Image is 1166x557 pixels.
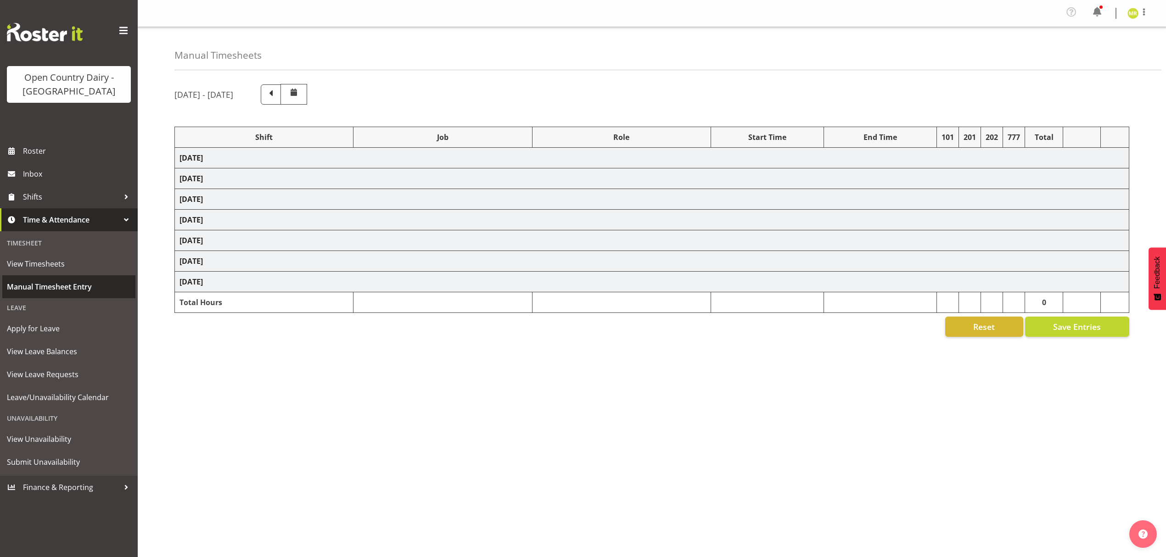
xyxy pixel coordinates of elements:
a: View Unavailability [2,428,135,451]
button: Feedback - Show survey [1149,247,1166,310]
div: 777 [1008,132,1020,143]
button: Save Entries [1025,317,1129,337]
span: View Leave Balances [7,345,131,358]
button: Reset [945,317,1023,337]
span: Save Entries [1053,321,1101,333]
a: View Timesheets [2,252,135,275]
span: View Unavailability [7,432,131,446]
span: Manual Timesheet Entry [7,280,131,294]
div: 201 [964,132,976,143]
div: Leave [2,298,135,317]
span: View Leave Requests [7,368,131,381]
td: [DATE] [175,148,1129,168]
a: Submit Unavailability [2,451,135,473]
h5: [DATE] - [DATE] [174,89,233,100]
span: Time & Attendance [23,213,119,227]
div: Unavailability [2,409,135,428]
div: 202 [986,132,998,143]
td: [DATE] [175,230,1129,251]
td: [DATE] [175,189,1129,210]
img: help-xxl-2.png [1138,529,1148,539]
span: Roster [23,144,133,158]
div: Open Country Dairy - [GEOGRAPHIC_DATA] [16,71,122,98]
img: mikayla-rangi7450.jpg [1127,8,1138,19]
a: View Leave Requests [2,363,135,386]
td: [DATE] [175,210,1129,230]
span: Finance & Reporting [23,480,119,494]
a: View Leave Balances [2,340,135,363]
div: Timesheet [2,234,135,252]
div: Start Time [716,132,819,143]
div: Role [537,132,706,143]
a: Leave/Unavailability Calendar [2,386,135,409]
span: Submit Unavailability [7,455,131,469]
div: Shift [179,132,348,143]
td: [DATE] [175,168,1129,189]
td: [DATE] [175,272,1129,292]
span: View Timesheets [7,257,131,271]
td: 0 [1025,292,1063,313]
span: Shifts [23,190,119,204]
td: [DATE] [175,251,1129,272]
a: Manual Timesheet Entry [2,275,135,298]
div: Total [1030,132,1058,143]
h4: Manual Timesheets [174,50,262,61]
img: Rosterit website logo [7,23,83,41]
div: End Time [829,132,932,143]
span: Leave/Unavailability Calendar [7,390,131,404]
span: Reset [973,321,995,333]
span: Feedback [1153,256,1161,289]
a: Apply for Leave [2,317,135,340]
span: Inbox [23,167,133,181]
div: Job [358,132,527,143]
div: 101 [942,132,954,143]
td: Total Hours [175,292,353,313]
span: Apply for Leave [7,322,131,335]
